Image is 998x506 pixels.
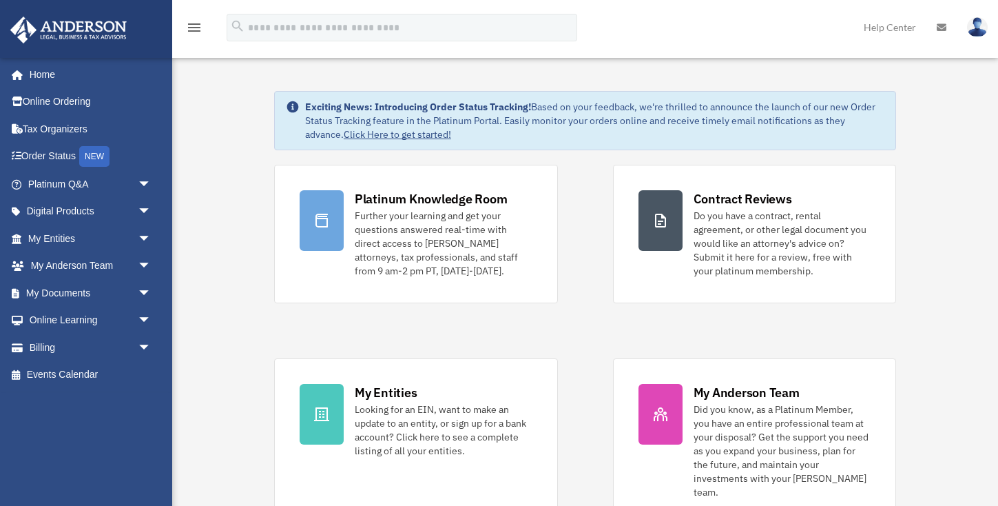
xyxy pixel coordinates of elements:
i: menu [186,19,202,36]
span: arrow_drop_down [138,307,165,335]
a: My Entitiesarrow_drop_down [10,225,172,252]
a: My Anderson Teamarrow_drop_down [10,252,172,280]
div: Do you have a contract, rental agreement, or other legal document you would like an attorney's ad... [694,209,871,278]
a: Platinum Q&Aarrow_drop_down [10,170,172,198]
a: Billingarrow_drop_down [10,334,172,361]
div: My Entities [355,384,417,401]
a: Order StatusNEW [10,143,172,171]
span: arrow_drop_down [138,334,165,362]
a: Home [10,61,165,88]
img: Anderson Advisors Platinum Portal [6,17,131,43]
span: arrow_drop_down [138,279,165,307]
a: Events Calendar [10,361,172,389]
div: Further your learning and get your questions answered real-time with direct access to [PERSON_NAM... [355,209,532,278]
a: menu [186,24,202,36]
div: Contract Reviews [694,190,792,208]
span: arrow_drop_down [138,170,165,199]
img: User Pic [967,17,988,37]
div: My Anderson Team [694,384,800,401]
div: Did you know, as a Platinum Member, you have an entire professional team at your disposal? Get th... [694,403,871,499]
a: Online Learningarrow_drop_down [10,307,172,334]
a: Tax Organizers [10,115,172,143]
a: Online Ordering [10,88,172,116]
i: search [230,19,245,34]
div: Based on your feedback, we're thrilled to announce the launch of our new Order Status Tracking fe... [305,100,884,141]
strong: Exciting News: Introducing Order Status Tracking! [305,101,531,113]
a: My Documentsarrow_drop_down [10,279,172,307]
div: Platinum Knowledge Room [355,190,508,208]
a: Click Here to get started! [344,128,451,141]
a: Contract Reviews Do you have a contract, rental agreement, or other legal document you would like... [613,165,897,303]
span: arrow_drop_down [138,252,165,281]
span: arrow_drop_down [138,225,165,253]
a: Platinum Knowledge Room Further your learning and get your questions answered real-time with dire... [274,165,558,303]
span: arrow_drop_down [138,198,165,226]
a: Digital Productsarrow_drop_down [10,198,172,225]
div: Looking for an EIN, want to make an update to an entity, or sign up for a bank account? Click her... [355,403,532,458]
div: NEW [79,146,110,167]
